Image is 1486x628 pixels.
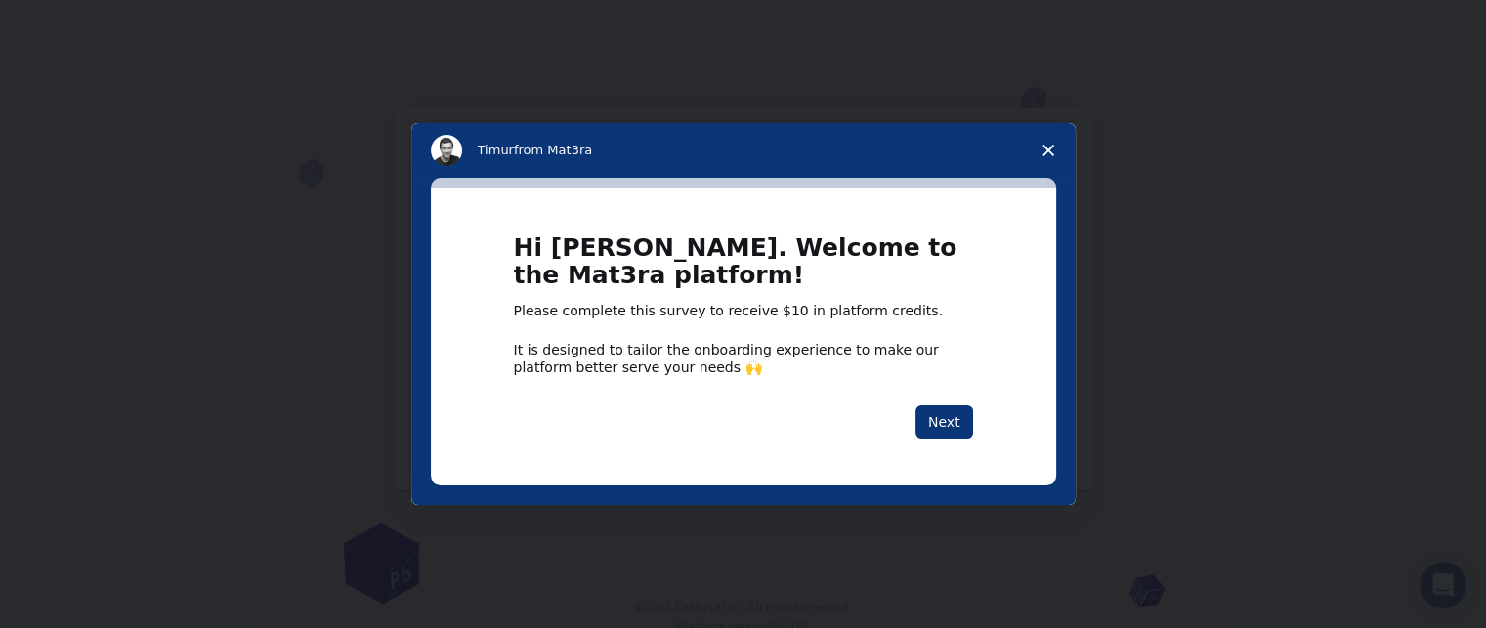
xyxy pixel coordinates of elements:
div: It is designed to tailor the onboarding experience to make our platform better serve your needs 🙌 [514,341,973,376]
span: from Mat3ra [514,143,592,157]
span: Close survey [1021,123,1076,178]
h1: Hi [PERSON_NAME]. Welcome to the Mat3ra platform! [514,234,973,302]
div: Please complete this survey to receive $10 in platform credits. [514,302,973,321]
span: Timur [478,143,514,157]
span: الدعم [12,14,55,31]
button: Next [915,405,973,439]
img: Profile image for Timur [431,135,462,166]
